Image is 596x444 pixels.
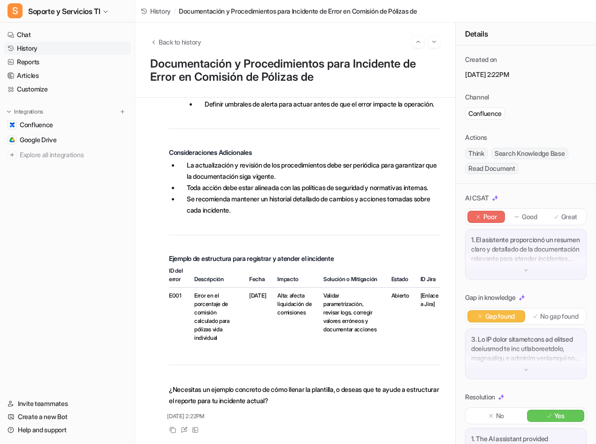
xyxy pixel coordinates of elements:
span: Documentación y Procedimientos para Incidente de Error en Comisión de Pólizas de [179,6,417,16]
th: Estado [386,266,415,288]
img: explore all integrations [8,150,17,160]
td: [Enlace a Jira] [415,288,440,346]
li: Definir umbrales de alerta para actuar antes de que el error impacte la operación. [197,99,440,110]
a: Articles [4,69,131,82]
p: Confluence [468,109,502,118]
span: Back to history [159,37,201,47]
a: Customize [4,83,131,96]
span: Read Document [465,163,519,174]
p: Actions [465,133,487,142]
span: / [174,6,176,16]
td: E001 [169,288,189,346]
li: La actualización y revisión de los procedimientos debe ser periódica para garantizar que la docum... [179,160,440,182]
span: Search Knowledge Base [491,148,568,159]
img: Previous session [415,38,421,46]
button: Integrations [4,107,46,116]
p: AI CSAT [465,193,489,203]
td: Abierto [386,288,415,346]
a: Help and support [4,423,131,436]
p: No [496,411,504,421]
th: ID Jira [415,266,440,288]
p: Yes [554,411,565,421]
span: Soporte y Servicios TI [28,5,100,18]
td: Error en el porcentaje de comisión calculado para pólizas vida individual [189,288,244,346]
p: Gap in knowledge [465,293,516,302]
span: History [150,6,171,16]
span: [DATE] 2:22PM [167,412,205,421]
a: Chat [4,28,131,41]
img: Next session [431,38,437,46]
p: 1. El asistente proporcionó un resumen claro y detallado de la documentación relevante para atend... [471,235,581,263]
span: Confluence [20,120,53,130]
td: Alta: afecta liquidación de comisiones [272,288,318,346]
img: down-arrow [523,267,529,274]
th: ID del error [169,266,189,288]
th: Impacto [272,266,318,288]
a: Reports [4,55,131,69]
p: 3. Lo IP dolor sitametcons ad elitsed doeiusmod te inc utlaboreetdolo, magnaaliqu e adminim venia... [471,335,581,363]
td: Validar parametrización, revisar logs, corregir valores erróneos y documentar acciones [318,288,386,346]
p: Created on [465,55,497,64]
div: Details [456,23,596,46]
button: Go to previous session [412,36,424,48]
td: [DATE] [244,288,272,346]
a: ConfluenceConfluence [4,118,131,131]
p: Great [561,212,578,222]
img: menu_add.svg [119,108,126,115]
span: Explore all integrations [20,147,127,162]
a: Invite teammates [4,397,131,410]
a: Google DriveGoogle Drive [4,133,131,146]
h3: Consideraciones Adicionales [169,148,440,157]
p: Poor [483,212,497,222]
p: No gap found [540,312,579,321]
p: Good [522,212,537,222]
th: Descripción [189,266,244,288]
h3: Ejemplo de estructura para registrar y atender el incidente [169,254,440,263]
img: Google Drive [9,137,15,143]
p: [DATE] 2:22PM [465,70,587,79]
p: Integrations [14,108,43,115]
a: Explore all integrations [4,148,131,161]
a: Create a new Bot [4,410,131,423]
button: Back to history [150,37,201,47]
p: Gap found [485,312,515,321]
p: ¿Necesitas un ejemplo concreto de cómo llenar la plantilla, o deseas que te ayude a estructurar e... [169,384,440,406]
span: S [8,3,23,18]
img: Confluence [9,122,15,128]
img: expand menu [6,108,12,115]
th: Solución o Mitigación [318,266,386,288]
a: History [4,42,131,55]
span: Google Drive [20,135,57,145]
th: Fecha [244,266,272,288]
button: Go to next session [428,36,440,48]
p: Channel [465,92,489,102]
p: Resolution [465,392,495,402]
img: down-arrow [523,367,529,373]
span: Think [465,148,488,159]
a: History [141,6,171,16]
li: Se recomienda mantener un historial detallado de cambios y acciones tomadas sobre cada incidente. [179,193,440,216]
h1: Documentación y Procedimientos para Incidente de Error en Comisión de Pólizas de [150,57,440,84]
li: Toda acción debe estar alineada con las políticas de seguridad y normativas internas. [179,182,440,193]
